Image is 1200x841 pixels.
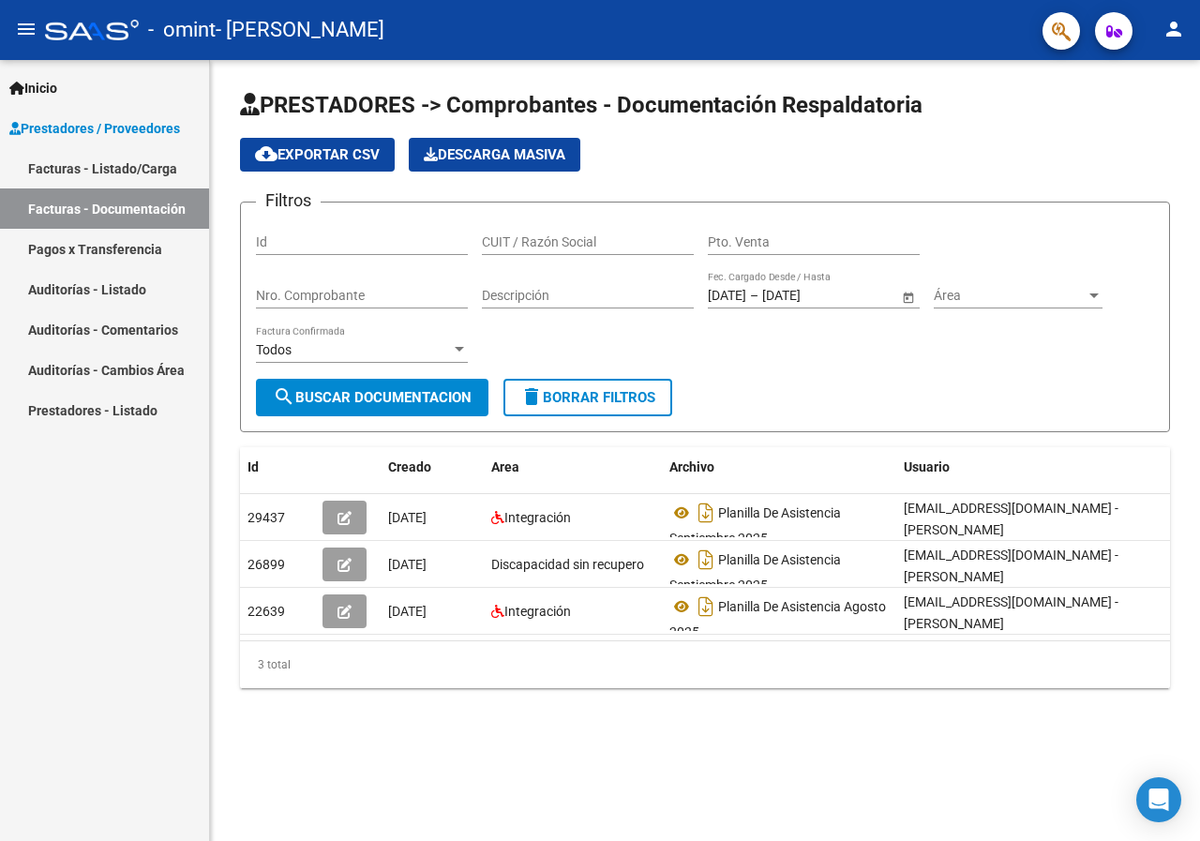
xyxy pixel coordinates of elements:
[9,118,180,139] span: Prestadores / Proveedores
[240,138,395,172] button: Exportar CSV
[504,510,571,525] span: Integración
[934,288,1086,304] span: Área
[216,9,384,51] span: - [PERSON_NAME]
[904,548,1118,584] span: [EMAIL_ADDRESS][DOMAIN_NAME] - [PERSON_NAME]
[388,557,427,572] span: [DATE]
[256,342,292,357] span: Todos
[1136,777,1181,822] div: Open Intercom Messenger
[708,288,746,304] input: Fecha inicio
[484,447,662,488] datatable-header-cell: Area
[694,498,718,528] i: Descargar documento
[669,599,886,639] span: Planilla De Asistencia Agosto 2025
[904,501,1118,537] span: [EMAIL_ADDRESS][DOMAIN_NAME] - [PERSON_NAME]
[904,459,950,474] span: Usuario
[662,447,896,488] datatable-header-cell: Archivo
[904,594,1118,631] span: [EMAIL_ADDRESS][DOMAIN_NAME] - [PERSON_NAME]
[504,604,571,619] span: Integración
[1162,18,1185,40] mat-icon: person
[669,459,714,474] span: Archivo
[273,389,472,406] span: Buscar Documentacion
[694,545,718,575] i: Descargar documento
[256,188,321,214] h3: Filtros
[381,447,484,488] datatable-header-cell: Creado
[669,552,841,593] span: Planilla De Asistencia Septiembre 2025
[240,447,315,488] datatable-header-cell: Id
[762,288,854,304] input: Fecha fin
[255,146,380,163] span: Exportar CSV
[896,447,1177,488] datatable-header-cell: Usuario
[148,9,216,51] span: - omint
[409,138,580,172] app-download-masive: Descarga masiva de comprobantes (adjuntos)
[898,287,918,307] button: Open calendar
[520,385,543,408] mat-icon: delete
[273,385,295,408] mat-icon: search
[503,379,672,416] button: Borrar Filtros
[491,459,519,474] span: Area
[669,505,841,546] span: Planilla De Asistencia Septiembre 2025
[240,641,1170,688] div: 3 total
[388,604,427,619] span: [DATE]
[240,92,922,118] span: PRESTADORES -> Comprobantes - Documentación Respaldatoria
[256,379,488,416] button: Buscar Documentacion
[15,18,37,40] mat-icon: menu
[247,604,285,619] span: 22639
[750,288,758,304] span: –
[247,459,259,474] span: Id
[409,138,580,172] button: Descarga Masiva
[520,389,655,406] span: Borrar Filtros
[247,557,285,572] span: 26899
[247,510,285,525] span: 29437
[694,592,718,622] i: Descargar documento
[255,143,277,165] mat-icon: cloud_download
[424,146,565,163] span: Descarga Masiva
[9,78,57,98] span: Inicio
[388,510,427,525] span: [DATE]
[388,459,431,474] span: Creado
[491,557,644,572] span: Discapacidad sin recupero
